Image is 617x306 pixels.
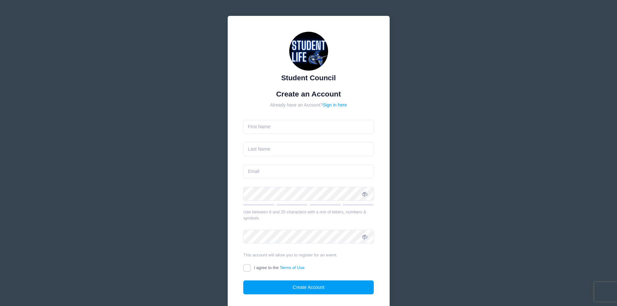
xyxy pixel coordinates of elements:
[254,265,304,270] span: I agree to the
[243,102,374,108] div: Already have an Account?
[243,73,374,83] div: Student Council
[243,120,374,134] input: First Name
[280,265,305,270] a: Terms of Use
[243,264,251,272] input: I agree to theTerms of Use
[243,142,374,156] input: Last Name
[243,252,374,258] div: This account will allow you to register for an event.
[289,32,328,71] img: Student Council
[243,280,374,294] button: Create Account
[243,90,374,98] h1: Create an Account
[323,102,347,108] a: Sign in here
[243,209,374,221] div: Use between 6 and 25 characters with a mix of letters, numbers & symbols.
[243,164,374,178] input: Email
